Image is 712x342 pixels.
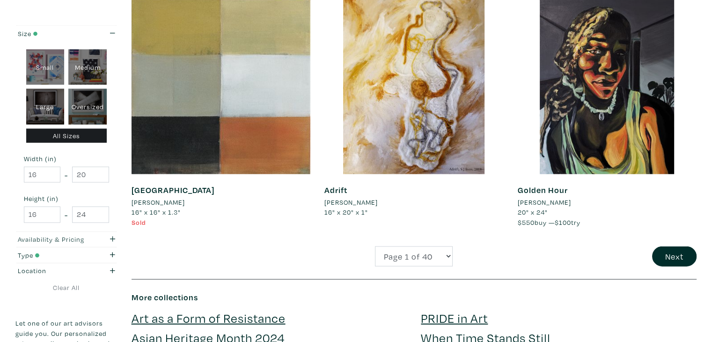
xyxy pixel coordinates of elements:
[132,208,181,216] span: 16" x 16" x 1.3"
[15,232,117,247] button: Availability & Pricing
[518,185,568,195] a: Golden Hour
[15,26,117,41] button: Size
[518,197,697,208] a: [PERSON_NAME]
[18,250,88,260] div: Type
[518,218,535,227] span: $550
[652,246,697,267] button: Next
[26,89,65,125] div: Large
[15,263,117,279] button: Location
[324,185,347,195] a: Adrift
[324,208,368,216] span: 16" x 20" x 1"
[324,197,504,208] a: [PERSON_NAME]
[132,197,311,208] a: [PERSON_NAME]
[68,89,107,125] div: Oversized
[18,29,88,39] div: Size
[518,218,580,227] span: buy — try
[324,197,378,208] li: [PERSON_NAME]
[15,247,117,263] button: Type
[518,208,548,216] span: 20" x 24"
[68,50,107,85] div: Medium
[132,197,185,208] li: [PERSON_NAME]
[65,208,68,221] span: -
[555,218,571,227] span: $100
[18,266,88,276] div: Location
[24,195,109,202] small: Height (in)
[65,169,68,181] span: -
[132,185,214,195] a: [GEOGRAPHIC_DATA]
[15,283,117,293] a: Clear All
[132,310,286,326] a: Art as a Form of Resistance
[24,156,109,162] small: Width (in)
[18,234,88,245] div: Availability & Pricing
[132,292,697,303] h6: More collections
[26,50,65,85] div: Small
[132,218,146,227] span: Sold
[421,310,488,326] a: PRIDE in Art
[26,129,107,143] div: All Sizes
[518,197,571,208] li: [PERSON_NAME]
